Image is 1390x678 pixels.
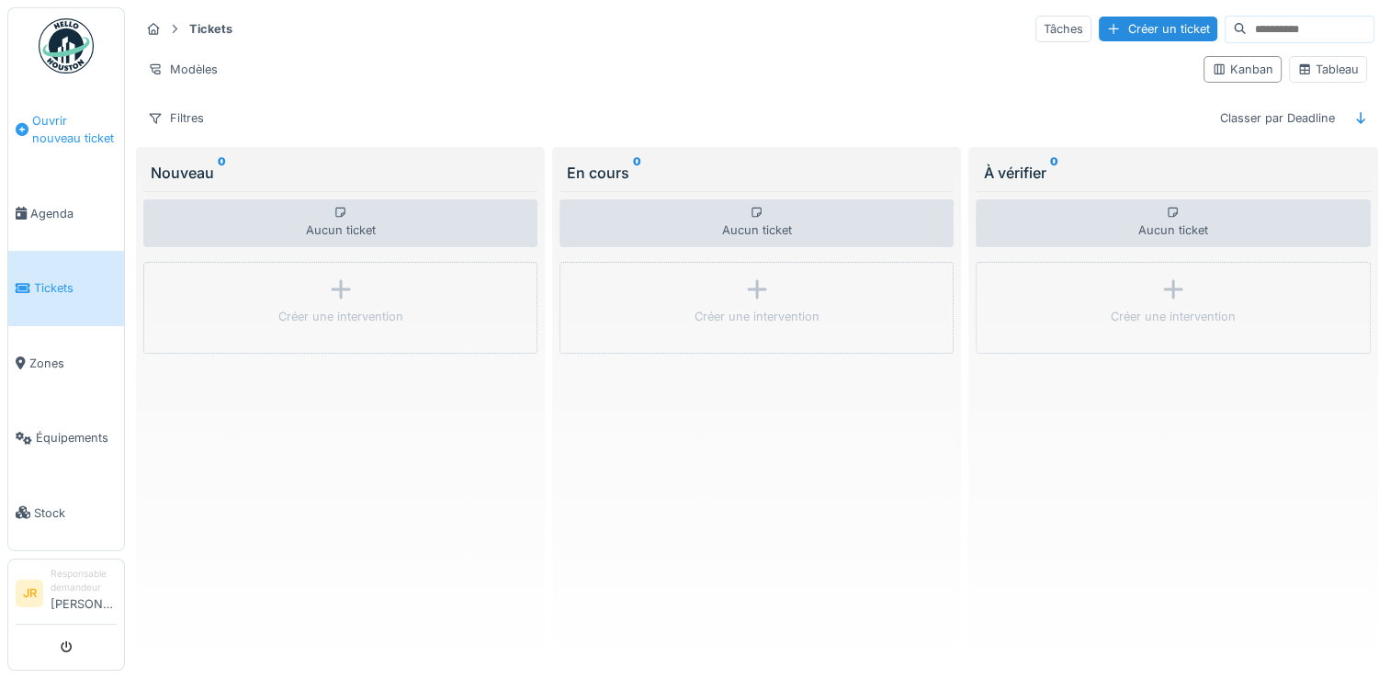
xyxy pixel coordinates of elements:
[8,176,124,251] a: Agenda
[633,162,641,184] sup: 0
[8,401,124,475] a: Équipements
[976,199,1370,247] div: Aucun ticket
[143,199,537,247] div: Aucun ticket
[140,105,212,131] div: Filtres
[278,308,403,325] div: Créer une intervention
[140,56,226,83] div: Modèles
[16,580,43,607] li: JR
[559,199,954,247] div: Aucun ticket
[567,162,946,184] div: En cours
[1049,162,1057,184] sup: 0
[51,567,117,595] div: Responsable demandeur
[8,475,124,549] a: Stock
[1111,308,1236,325] div: Créer une intervention
[34,504,117,522] span: Stock
[36,429,117,446] span: Équipements
[29,355,117,372] span: Zones
[218,162,226,184] sup: 0
[39,18,94,73] img: Badge_color-CXgf-gQk.svg
[151,162,530,184] div: Nouveau
[16,567,117,625] a: JR Responsable demandeur[PERSON_NAME]
[1212,61,1273,78] div: Kanban
[1099,17,1217,41] div: Créer un ticket
[983,162,1362,184] div: À vérifier
[34,279,117,297] span: Tickets
[8,84,124,176] a: Ouvrir nouveau ticket
[32,112,117,147] span: Ouvrir nouveau ticket
[695,308,819,325] div: Créer une intervention
[1035,16,1091,42] div: Tâches
[8,326,124,401] a: Zones
[1212,105,1343,131] div: Classer par Deadline
[30,205,117,222] span: Agenda
[182,20,240,38] strong: Tickets
[8,251,124,325] a: Tickets
[1297,61,1359,78] div: Tableau
[51,567,117,620] li: [PERSON_NAME]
